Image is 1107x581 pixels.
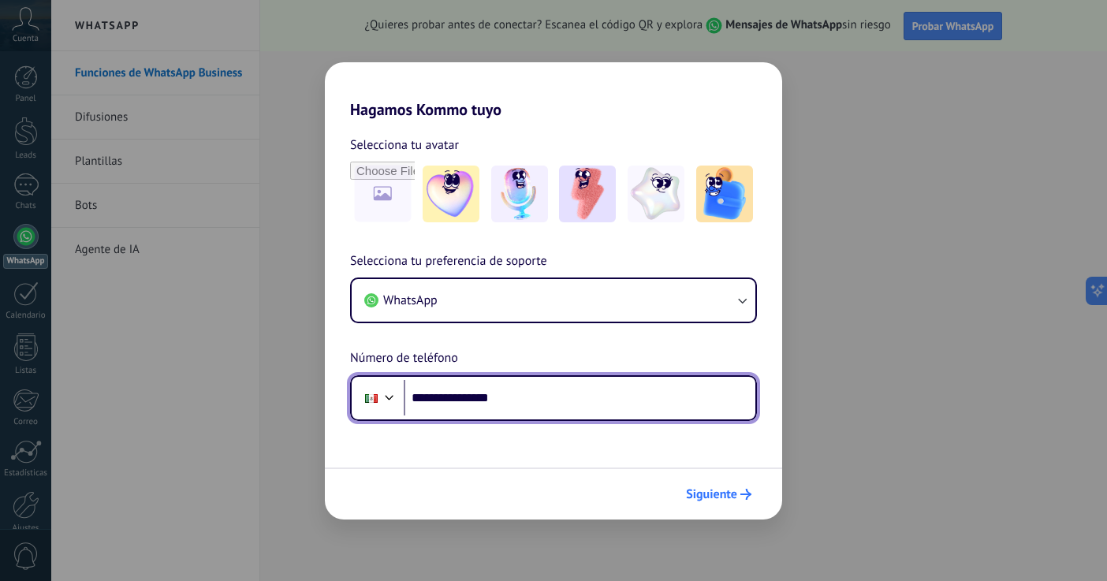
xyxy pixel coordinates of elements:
img: -3.jpeg [559,166,616,222]
div: Mexico: + 52 [356,382,386,415]
img: -5.jpeg [696,166,753,222]
h2: Hagamos Kommo tuyo [325,62,782,119]
span: Selecciona tu preferencia de soporte [350,251,547,272]
span: Siguiente [686,489,737,500]
img: -2.jpeg [491,166,548,222]
button: WhatsApp [352,279,755,322]
span: Número de teléfono [350,348,458,369]
img: -1.jpeg [423,166,479,222]
button: Siguiente [679,481,758,508]
span: Selecciona tu avatar [350,135,459,155]
span: WhatsApp [383,292,438,308]
img: -4.jpeg [628,166,684,222]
